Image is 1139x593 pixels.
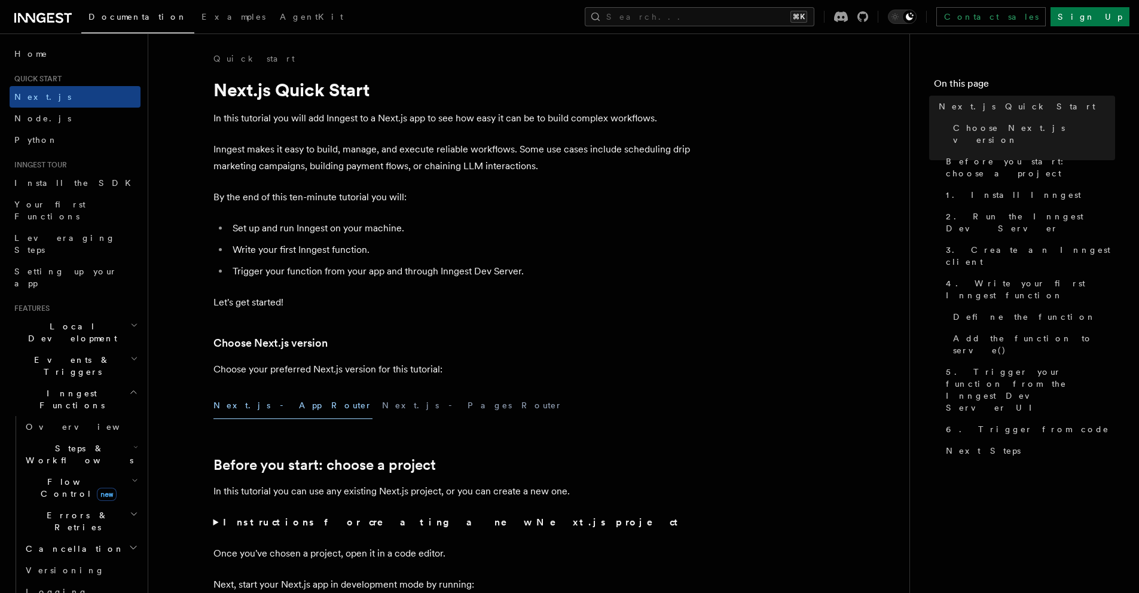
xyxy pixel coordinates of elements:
a: Your first Functions [10,194,141,227]
span: 2. Run the Inngest Dev Server [946,210,1115,234]
p: By the end of this ten-minute tutorial you will: [213,189,692,206]
a: 2. Run the Inngest Dev Server [941,206,1115,239]
span: 5. Trigger your function from the Inngest Dev Server UI [946,366,1115,414]
a: Install the SDK [10,172,141,194]
li: Write your first Inngest function. [229,242,692,258]
a: Next.js Quick Start [934,96,1115,117]
span: 1. Install Inngest [946,189,1081,201]
a: 3. Create an Inngest client [941,239,1115,273]
span: Flow Control [21,476,132,500]
span: Errors & Retries [21,509,130,533]
span: Documentation [88,12,187,22]
span: Cancellation [21,543,124,555]
span: Install the SDK [14,178,138,188]
button: Errors & Retries [21,505,141,538]
a: 5. Trigger your function from the Inngest Dev Server UI [941,361,1115,418]
span: Features [10,304,50,313]
a: Setting up your app [10,261,141,294]
a: Quick start [213,53,295,65]
a: Add the function to serve() [948,328,1115,361]
a: Versioning [21,560,141,581]
span: AgentKit [280,12,343,22]
p: Let's get started! [213,294,692,311]
p: In this tutorial you can use any existing Next.js project, or you can create a new one. [213,483,692,500]
a: Sign Up [1051,7,1129,26]
span: Next Steps [946,445,1021,457]
span: Add the function to serve() [953,332,1115,356]
strong: Instructions for creating a new Next.js project [223,516,683,528]
a: Choose Next.js version [948,117,1115,151]
span: Define the function [953,311,1096,323]
a: Node.js [10,108,141,129]
button: Next.js - Pages Router [382,392,563,419]
a: Examples [194,4,273,32]
span: Examples [201,12,265,22]
button: Next.js - App Router [213,392,372,419]
kbd: ⌘K [790,11,807,23]
span: 3. Create an Inngest client [946,244,1115,268]
button: Steps & Workflows [21,438,141,471]
button: Search...⌘K [585,7,814,26]
li: Set up and run Inngest on your machine. [229,220,692,237]
p: Next, start your Next.js app in development mode by running: [213,576,692,593]
p: Once you've chosen a project, open it in a code editor. [213,545,692,562]
a: Contact sales [936,7,1046,26]
a: Python [10,129,141,151]
a: Before you start: choose a project [213,457,436,473]
span: Home [14,48,48,60]
a: Define the function [948,306,1115,328]
span: Steps & Workflows [21,442,133,466]
summary: Instructions for creating a new Next.js project [213,514,692,531]
span: new [97,488,117,501]
span: Choose Next.js version [953,122,1115,146]
button: Inngest Functions [10,383,141,416]
a: Before you start: choose a project [941,151,1115,184]
a: Overview [21,416,141,438]
a: AgentKit [273,4,350,32]
a: Next.js [10,86,141,108]
a: Home [10,43,141,65]
h1: Next.js Quick Start [213,79,692,100]
a: 1. Install Inngest [941,184,1115,206]
span: Your first Functions [14,200,85,221]
span: 6. Trigger from code [946,423,1109,435]
span: Python [14,135,58,145]
span: Before you start: choose a project [946,155,1115,179]
span: Node.js [14,114,71,123]
a: Documentation [81,4,194,33]
span: Versioning [26,566,105,575]
span: Quick start [10,74,62,84]
button: Flow Controlnew [21,471,141,505]
span: Events & Triggers [10,354,130,378]
button: Local Development [10,316,141,349]
a: Next Steps [941,440,1115,461]
button: Events & Triggers [10,349,141,383]
span: Inngest Functions [10,387,129,411]
span: Next.js [14,92,71,102]
button: Cancellation [21,538,141,560]
p: Inngest makes it easy to build, manage, and execute reliable workflows. Some use cases include sc... [213,141,692,175]
button: Toggle dark mode [888,10,917,24]
span: Inngest tour [10,160,67,170]
span: Setting up your app [14,267,117,288]
p: Choose your preferred Next.js version for this tutorial: [213,361,692,378]
a: Choose Next.js version [213,335,328,351]
h4: On this page [934,77,1115,96]
span: Next.js Quick Start [939,100,1095,112]
a: 4. Write your first Inngest function [941,273,1115,306]
a: Leveraging Steps [10,227,141,261]
span: Local Development [10,320,130,344]
a: 6. Trigger from code [941,418,1115,440]
p: In this tutorial you will add Inngest to a Next.js app to see how easy it can be to build complex... [213,110,692,127]
span: Overview [26,422,149,432]
span: Leveraging Steps [14,233,115,255]
span: 4. Write your first Inngest function [946,277,1115,301]
li: Trigger your function from your app and through Inngest Dev Server. [229,263,692,280]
